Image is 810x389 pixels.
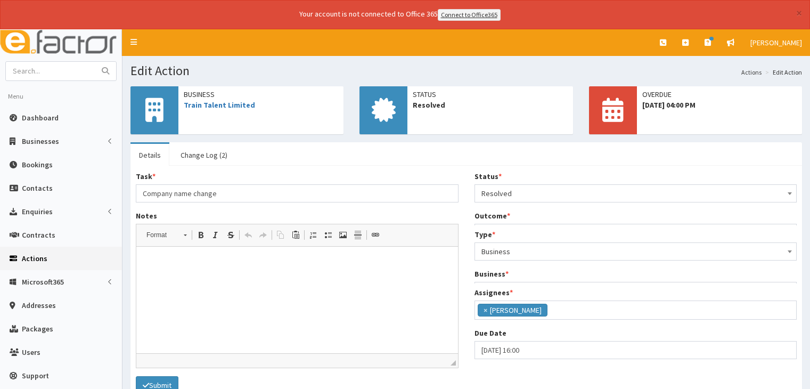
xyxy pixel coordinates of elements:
[796,7,802,19] button: ×
[184,100,255,110] a: Train Talent Limited
[474,242,797,261] span: Business
[136,247,458,353] iframe: Rich Text Editor, notes
[474,282,797,300] span: Train Talent Limited
[130,64,802,78] h1: Edit Action
[742,29,810,56] a: [PERSON_NAME]
[642,100,797,110] span: [DATE] 04:00 PM
[22,113,59,123] span: Dashboard
[22,301,56,310] span: Addresses
[130,144,169,166] a: Details
[136,171,156,182] label: Task
[413,100,567,110] span: Resolved
[481,186,790,201] span: Resolved
[22,207,53,216] span: Enquiries
[413,89,567,100] span: Status
[22,254,47,263] span: Actions
[22,136,59,146] span: Businesses
[451,360,456,366] span: Drag to resize
[22,371,49,380] span: Support
[474,210,510,221] label: Outcome
[438,9,501,21] a: Connect to Office365
[474,229,495,240] label: Type
[223,228,238,242] a: Strike Through
[474,171,502,182] label: Status
[184,89,338,100] span: Business
[136,210,157,221] label: Notes
[478,304,547,317] li: Laura Bradshaw
[22,230,55,240] span: Contracts
[288,228,303,242] a: Paste (Ctrl+V)
[22,183,53,193] span: Contacts
[256,228,271,242] a: Redo (Ctrl+Y)
[22,324,53,334] span: Packages
[141,228,192,242] a: Format
[22,277,64,287] span: Microsoft365
[481,244,790,259] span: Business
[763,68,802,77] li: Edit Action
[474,287,513,298] label: Assignees
[336,228,350,242] a: Image
[741,68,762,77] a: Actions
[172,144,236,166] a: Change Log (2)
[306,228,321,242] a: Insert/Remove Numbered List
[22,347,40,357] span: Users
[273,228,288,242] a: Copy (Ctrl+C)
[88,9,711,21] div: Your account is not connected to Office 365
[6,62,95,80] input: Search...
[193,228,208,242] a: Bold (Ctrl+B)
[474,184,797,202] span: Resolved
[484,305,487,315] span: ×
[474,328,506,338] label: Due Date
[642,89,797,100] span: OVERDUE
[474,269,509,279] label: Business
[241,228,256,242] a: Undo (Ctrl+Z)
[321,228,336,242] a: Insert/Remove Bulleted List
[22,160,53,169] span: Bookings
[141,228,178,242] span: Format
[350,228,365,242] a: Insert Horizontal Line
[368,228,383,242] a: Link (Ctrl+L)
[208,228,223,242] a: Italic (Ctrl+I)
[750,38,802,47] span: [PERSON_NAME]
